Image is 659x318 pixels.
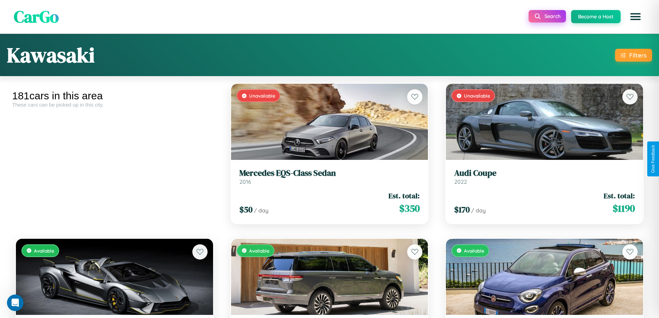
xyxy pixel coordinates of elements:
span: Unavailable [464,93,490,99]
span: $ 170 [454,204,470,215]
a: Mercedes EQS-Class Sedan2016 [239,168,420,185]
a: Audi Coupe2022 [454,168,635,185]
button: Filters [615,49,652,62]
h3: Audi Coupe [454,168,635,178]
span: $ 350 [399,201,420,215]
div: Filters [629,52,647,59]
span: Available [34,248,54,254]
span: Unavailable [249,93,275,99]
span: Available [464,248,484,254]
span: 2016 [239,178,251,185]
button: Become a Host [571,10,621,23]
span: CarGo [14,5,59,28]
h1: Kawasaki [7,41,95,69]
h3: Mercedes EQS-Class Sedan [239,168,420,178]
div: These cars can be picked up in this city. [12,102,217,108]
span: 2022 [454,178,467,185]
span: Search [544,13,560,19]
span: $ 50 [239,204,253,215]
div: Give Feedback [651,145,656,173]
div: 181 cars in this area [12,90,217,102]
span: / day [471,207,486,214]
span: Est. total: [388,191,420,201]
button: Search [529,10,566,22]
span: Est. total: [604,191,635,201]
button: Open menu [626,7,645,26]
span: / day [254,207,268,214]
span: $ 1190 [613,201,635,215]
span: Available [249,248,269,254]
iframe: Intercom live chat [7,294,24,311]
